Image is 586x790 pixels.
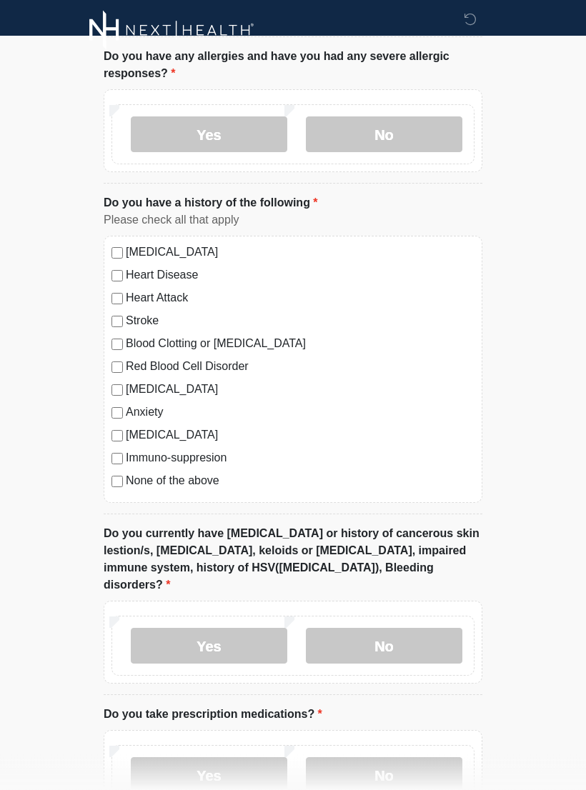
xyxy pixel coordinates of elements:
label: Heart Disease [126,267,475,284]
label: Yes [131,629,287,664]
input: Anxiety [111,408,123,419]
label: [MEDICAL_DATA] [126,244,475,261]
input: Immuno-suppresion [111,454,123,465]
label: Blood Clotting or [MEDICAL_DATA] [126,336,475,353]
input: Blood Clotting or [MEDICAL_DATA] [111,339,123,351]
img: Next-Health Logo [89,11,254,50]
label: Red Blood Cell Disorder [126,359,475,376]
label: No [306,117,462,153]
div: Please check all that apply [104,212,482,229]
label: [MEDICAL_DATA] [126,427,475,444]
input: Heart Disease [111,271,123,282]
label: Do you have a history of the following [104,195,318,212]
label: Immuno-suppresion [126,450,475,467]
label: Do you currently have [MEDICAL_DATA] or history of cancerous skin lestion/s, [MEDICAL_DATA], kelo... [104,526,482,594]
label: Do you take prescription medications? [104,706,322,724]
input: Stroke [111,316,123,328]
input: [MEDICAL_DATA] [111,248,123,259]
label: Do you have any allergies and have you had any severe allergic responses? [104,49,482,83]
label: Anxiety [126,404,475,421]
label: Yes [131,117,287,153]
label: None of the above [126,473,475,490]
input: [MEDICAL_DATA] [111,431,123,442]
label: No [306,629,462,664]
label: [MEDICAL_DATA] [126,381,475,399]
input: [MEDICAL_DATA] [111,385,123,396]
label: Heart Attack [126,290,475,307]
input: Red Blood Cell Disorder [111,362,123,374]
input: Heart Attack [111,294,123,305]
input: None of the above [111,476,123,488]
label: Stroke [126,313,475,330]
